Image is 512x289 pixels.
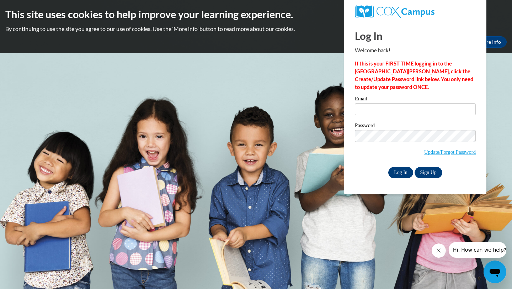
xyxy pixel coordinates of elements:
h2: This site uses cookies to help improve your learning experience. [5,7,507,21]
input: Log In [388,167,413,178]
label: Email [355,96,476,103]
a: Sign Up [415,167,442,178]
label: Password [355,123,476,130]
iframe: Button to launch messaging window [484,261,506,283]
h1: Log In [355,28,476,43]
iframe: Close message [432,243,446,258]
iframe: Message from company [449,242,506,258]
strong: If this is your FIRST TIME logging in to the [GEOGRAPHIC_DATA][PERSON_NAME], click the Create/Upd... [355,61,473,90]
a: Update/Forgot Password [424,149,476,155]
a: COX Campus [355,5,476,18]
a: More Info [473,36,507,48]
p: Welcome back! [355,47,476,54]
p: By continuing to use the site you agree to our use of cookies. Use the ‘More info’ button to read... [5,25,507,33]
img: COX Campus [355,5,434,18]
